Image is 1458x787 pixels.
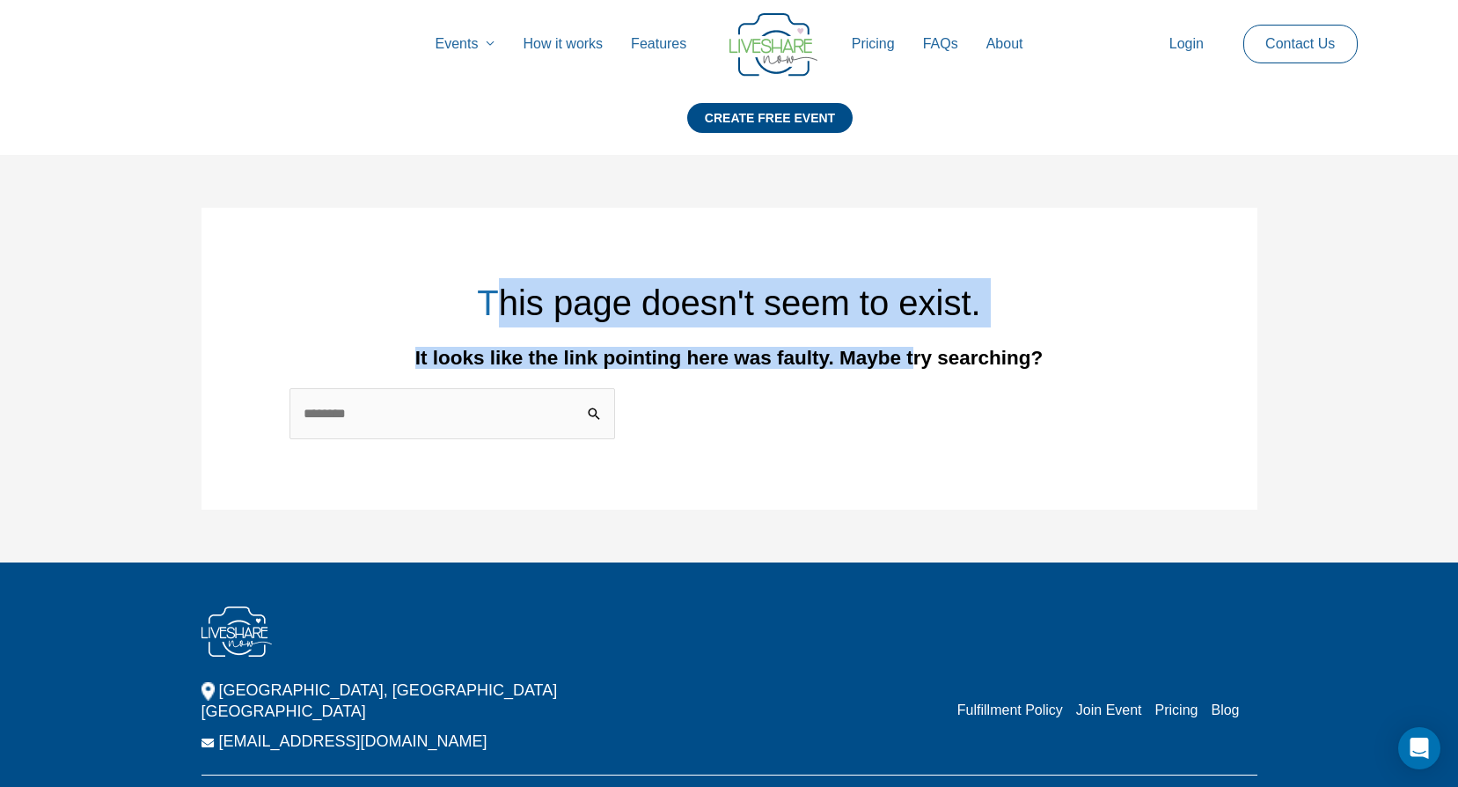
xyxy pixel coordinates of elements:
[219,732,487,750] a: [EMAIL_ADDRESS][DOMAIN_NAME]
[687,103,853,155] a: CREATE FREE EVENT
[617,16,700,72] a: Features
[1155,16,1218,72] a: Login
[201,680,659,722] p: [GEOGRAPHIC_DATA], [GEOGRAPHIC_DATA] [GEOGRAPHIC_DATA]
[909,16,972,72] a: FAQs
[838,16,909,72] a: Pricing
[972,16,1037,72] a: About
[1155,702,1198,717] a: Pricing
[687,103,853,133] div: CREATE FREE EVENT
[509,16,617,72] a: How it works
[289,348,1169,369] div: It looks like the link pointing here was faulty. Maybe try searching?
[1211,702,1239,717] a: Blog
[289,278,1169,327] h1: This page doesn't seem to exist.
[1076,702,1142,717] a: Join Event
[729,13,817,77] img: LiveShare logo - Capture & Share Event Memories
[201,682,215,702] img: ico_location.png
[421,16,509,72] a: Events
[957,702,1063,717] a: Fulfillment Policy
[1251,26,1349,63] a: Contact Us
[1398,727,1440,769] div: Open Intercom Messenger
[944,700,1240,721] nav: Menu
[201,739,215,747] img: ico_email.png
[31,16,1427,72] nav: Site Navigation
